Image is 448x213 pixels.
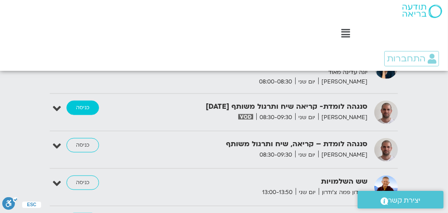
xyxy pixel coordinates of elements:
[66,101,99,115] a: כניסה
[388,194,421,207] span: יצירת קשר
[295,77,318,87] span: יום שני
[295,150,318,160] span: יום שני
[256,113,295,122] span: 08:30-09:30
[173,138,368,150] strong: סנגהה לומדת – קריאה, שיח ותרגול משותף
[384,51,439,66] a: התחברות
[173,101,368,113] strong: סנגהה לומדת- קריאה שיח ותרגול משותף [DATE]
[173,68,368,77] p: יוגה עדינה מאוד
[387,54,425,64] span: התחברות
[296,188,319,197] span: יום שני
[238,114,253,120] img: vodicon
[402,5,442,18] img: תודעה בריאה
[66,176,99,190] a: כניסה
[358,191,443,208] a: יצירת קשר
[295,113,318,122] span: יום שני
[318,77,368,87] span: [PERSON_NAME]
[66,138,99,153] a: כניסה
[256,150,295,160] span: 08:30-09:30
[318,150,368,160] span: [PERSON_NAME]
[318,113,368,122] span: [PERSON_NAME]
[173,176,368,188] strong: שש השלמויות
[319,188,368,197] span: מועדון פמה צ'ודרון
[256,77,295,87] span: 08:00-08:30
[259,188,296,197] span: 13:00-13:50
